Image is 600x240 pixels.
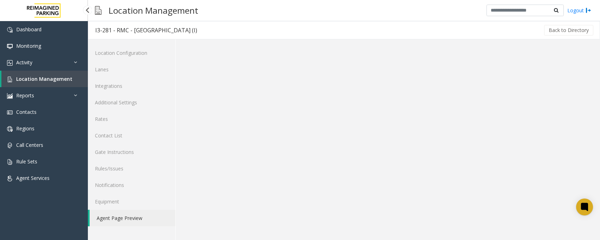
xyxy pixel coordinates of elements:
a: Location Management [1,71,88,87]
a: Additional Settings [88,94,175,111]
span: Reports [16,92,34,99]
a: Agent Page Preview [90,210,175,226]
img: 'icon' [7,176,13,181]
img: 'icon' [7,60,13,66]
span: Contacts [16,109,37,115]
img: 'icon' [7,77,13,82]
span: Monitoring [16,43,41,49]
button: Back to Directory [544,25,593,35]
div: I3-281 - RMC - [GEOGRAPHIC_DATA] (I) [95,26,197,35]
a: Integrations [88,78,175,94]
a: Lanes [88,61,175,78]
span: Dashboard [16,26,41,33]
span: Location Management [16,76,72,82]
a: Equipment [88,193,175,210]
span: Agent Services [16,175,50,181]
span: Regions [16,125,34,132]
img: logout [586,7,591,14]
h3: Location Management [105,2,202,19]
a: Logout [567,7,591,14]
img: 'icon' [7,143,13,148]
img: 'icon' [7,110,13,115]
span: Call Centers [16,142,43,148]
a: Contact List [88,127,175,144]
a: Location Configuration [88,45,175,61]
img: 'icon' [7,93,13,99]
img: 'icon' [7,159,13,165]
a: Rules/Issues [88,160,175,177]
span: Activity [16,59,32,66]
a: Rates [88,111,175,127]
img: 'icon' [7,27,13,33]
a: Gate Instructions [88,144,175,160]
img: 'icon' [7,126,13,132]
img: pageIcon [95,2,102,19]
a: Notifications [88,177,175,193]
span: Rule Sets [16,158,37,165]
img: 'icon' [7,44,13,49]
